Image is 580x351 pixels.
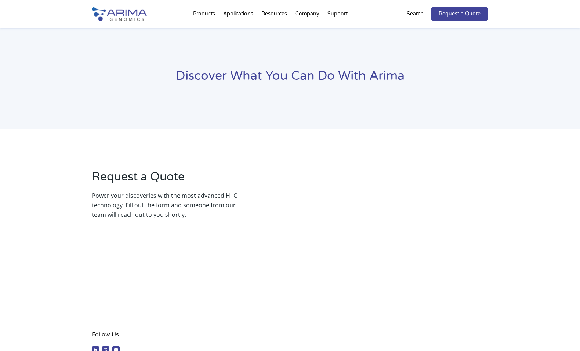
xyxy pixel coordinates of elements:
[259,169,488,224] iframe: Form 1
[92,330,237,345] h4: Follow Us
[92,7,147,21] img: Arima-Genomics-logo
[92,191,237,219] p: Power your discoveries with the most advanced Hi-C technology. Fill out the form and someone from...
[92,68,488,90] h1: Discover What You Can Do With Arima
[431,7,488,21] a: Request a Quote
[92,169,237,191] h2: Request a Quote
[407,9,424,19] p: Search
